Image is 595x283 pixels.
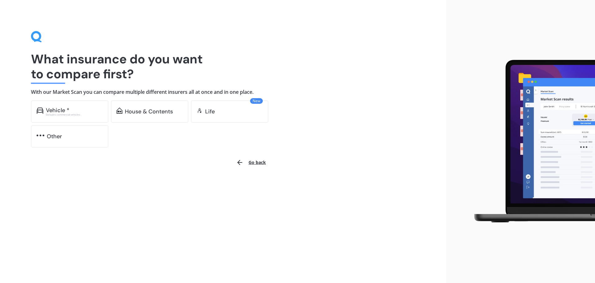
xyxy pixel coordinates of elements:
[232,155,270,170] button: Go back
[46,113,103,116] div: Excludes commercial vehicles
[196,107,203,114] img: life.f720d6a2d7cdcd3ad642.svg
[117,107,122,114] img: home-and-contents.b802091223b8502ef2dd.svg
[37,132,44,139] img: other.81dba5aafe580aa69f38.svg
[465,56,595,227] img: laptop.webp
[46,107,69,113] div: Vehicle *
[47,133,62,139] div: Other
[125,108,173,115] div: House & Contents
[37,107,43,114] img: car.f15378c7a67c060ca3f3.svg
[205,108,215,115] div: Life
[31,89,415,95] h4: With our Market Scan you can compare multiple different insurers all at once and in one place.
[31,52,415,81] h1: What insurance do you want to compare first?
[250,98,263,104] span: New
